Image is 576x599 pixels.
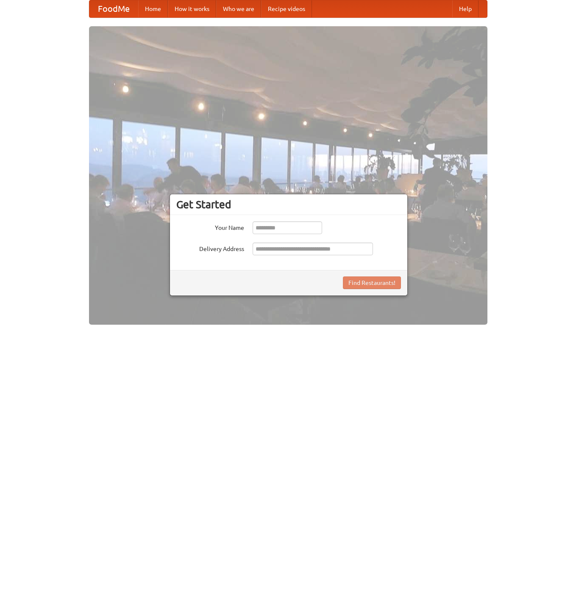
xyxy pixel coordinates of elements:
[168,0,216,17] a: How it works
[216,0,261,17] a: Who we are
[138,0,168,17] a: Home
[343,276,401,289] button: Find Restaurants!
[176,243,244,253] label: Delivery Address
[89,0,138,17] a: FoodMe
[261,0,312,17] a: Recipe videos
[176,198,401,211] h3: Get Started
[452,0,479,17] a: Help
[176,221,244,232] label: Your Name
